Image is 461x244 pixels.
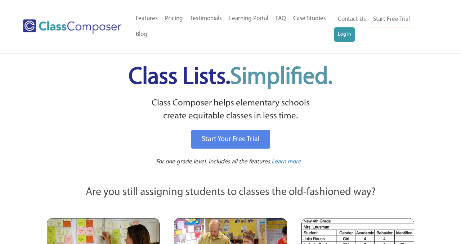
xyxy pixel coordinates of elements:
a: FAQ [272,11,290,27]
a: Learn more. [272,158,303,167]
a: Testimonials [187,11,225,27]
span: Learn more. [272,159,303,165]
img: Class Composer [23,19,121,34]
a: Features [132,11,161,27]
span: Start Your Free Trial [202,136,260,143]
span: Simplified. [230,66,332,89]
span: Class Lists. [129,66,332,89]
a: Case Studies [290,11,330,27]
a: Log In [334,27,355,42]
nav: Header Menu [132,11,334,42]
p: Class Composer helps elementary schools create equitable classes in less time. [46,97,415,123]
a: Pricing [161,11,187,27]
nav: Header Menu [334,12,433,42]
a: Blog [132,27,151,42]
a: Contact Us [334,12,370,27]
a: Start Your Free Trial [191,130,270,149]
a: Learning Portal [225,11,272,27]
a: Start Free Trial [370,12,413,28]
p: Are you still assigning students to classes the old-fashioned way? [47,185,414,200]
span: For one grade level. Includes all the features. [156,159,272,165]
